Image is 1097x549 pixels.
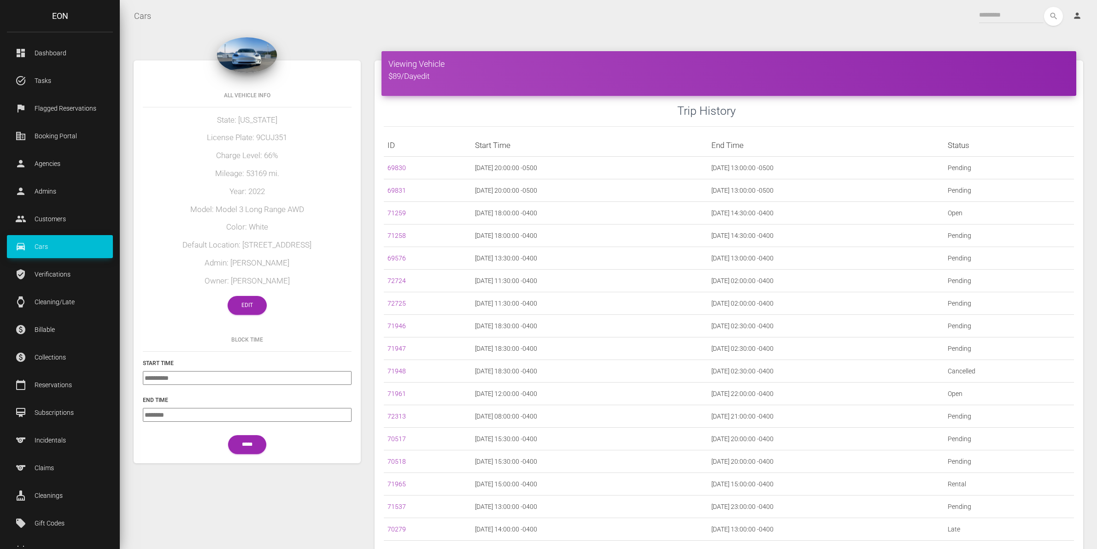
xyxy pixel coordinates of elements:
[7,263,113,286] a: verified_user Verifications
[7,69,113,92] a: task_alt Tasks
[708,518,944,541] td: [DATE] 13:00:00 -0400
[708,224,944,247] td: [DATE] 14:30:00 -0400
[708,450,944,473] td: [DATE] 20:00:00 -0400
[471,473,708,496] td: [DATE] 15:00:00 -0400
[7,484,113,507] a: cleaning_services Cleanings
[14,184,106,198] p: Admins
[14,406,106,419] p: Subscriptions
[944,405,1074,428] td: Pending
[944,157,1074,179] td: Pending
[471,383,708,405] td: [DATE] 12:00:00 -0400
[1073,11,1082,20] i: person
[143,150,352,161] h5: Charge Level: 66%
[471,360,708,383] td: [DATE] 18:30:00 -0400
[7,318,113,341] a: paid Billable
[143,276,352,287] h5: Owner: [PERSON_NAME]
[7,207,113,230] a: people Customers
[944,270,1074,292] td: Pending
[387,322,406,330] a: 71946
[708,179,944,202] td: [DATE] 13:00:00 -0500
[14,350,106,364] p: Collections
[387,435,406,443] a: 70517
[143,359,352,367] h6: Start Time
[14,240,106,254] p: Cars
[14,378,106,392] p: Reservations
[143,168,352,179] h5: Mileage: 53169 mi.
[944,224,1074,247] td: Pending
[944,134,1074,157] th: Status
[944,202,1074,224] td: Open
[387,525,406,533] a: 70279
[708,496,944,518] td: [DATE] 23:00:00 -0400
[7,235,113,258] a: drive_eta Cars
[143,132,352,143] h5: License Plate: 9CUJ351
[708,202,944,224] td: [DATE] 14:30:00 -0400
[471,496,708,518] td: [DATE] 13:00:00 -0400
[7,41,113,65] a: dashboard Dashboard
[708,405,944,428] td: [DATE] 21:00:00 -0400
[1044,7,1063,26] button: search
[708,428,944,450] td: [DATE] 20:00:00 -0400
[7,456,113,479] a: sports Claims
[7,180,113,203] a: person Admins
[471,337,708,360] td: [DATE] 18:30:00 -0400
[471,405,708,428] td: [DATE] 08:00:00 -0400
[14,489,106,502] p: Cleanings
[387,390,406,397] a: 71961
[14,74,106,88] p: Tasks
[471,247,708,270] td: [DATE] 13:30:00 -0400
[134,5,151,28] a: Cars
[7,152,113,175] a: person Agencies
[708,247,944,270] td: [DATE] 13:00:00 -0400
[388,58,1069,70] h4: Viewing Vehicle
[387,480,406,488] a: 71965
[944,315,1074,337] td: Pending
[708,157,944,179] td: [DATE] 13:00:00 -0500
[944,383,1074,405] td: Open
[708,292,944,315] td: [DATE] 02:00:00 -0400
[14,101,106,115] p: Flagged Reservations
[14,295,106,309] p: Cleaning/Late
[471,270,708,292] td: [DATE] 11:30:00 -0400
[7,401,113,424] a: card_membership Subscriptions
[944,360,1074,383] td: Cancelled
[471,428,708,450] td: [DATE] 15:30:00 -0400
[7,373,113,396] a: calendar_today Reservations
[143,240,352,251] h5: Default Location: [STREET_ADDRESS]
[143,186,352,197] h5: Year: 2022
[708,360,944,383] td: [DATE] 02:30:00 -0400
[708,473,944,496] td: [DATE] 15:00:00 -0400
[143,91,352,100] h6: All Vehicle Info
[944,450,1074,473] td: Pending
[387,458,406,465] a: 70518
[944,518,1074,541] td: Late
[387,232,406,239] a: 71258
[471,450,708,473] td: [DATE] 15:30:00 -0400
[14,433,106,447] p: Incidentals
[14,516,106,530] p: Gift Codes
[471,518,708,541] td: [DATE] 14:00:00 -0400
[387,413,406,420] a: 72313
[7,346,113,369] a: paid Collections
[417,71,429,81] a: edit
[7,429,113,452] a: sports Incidentals
[388,71,1069,82] h5: $89/Day
[387,254,406,262] a: 69576
[944,496,1074,518] td: Pending
[387,209,406,217] a: 71259
[14,46,106,60] p: Dashboard
[677,103,1074,119] h3: Trip History
[944,247,1074,270] td: Pending
[217,37,277,73] img: 77CB3688-0C90-4507-B633-5224865AEDA2.jpeg
[471,179,708,202] td: [DATE] 20:00:00 -0500
[708,315,944,337] td: [DATE] 02:30:00 -0400
[14,323,106,336] p: Billable
[708,270,944,292] td: [DATE] 02:00:00 -0400
[7,512,113,535] a: local_offer Gift Codes
[708,134,944,157] th: End Time
[471,224,708,247] td: [DATE] 18:00:00 -0400
[143,115,352,126] h5: State: [US_STATE]
[387,345,406,352] a: 71947
[14,461,106,475] p: Claims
